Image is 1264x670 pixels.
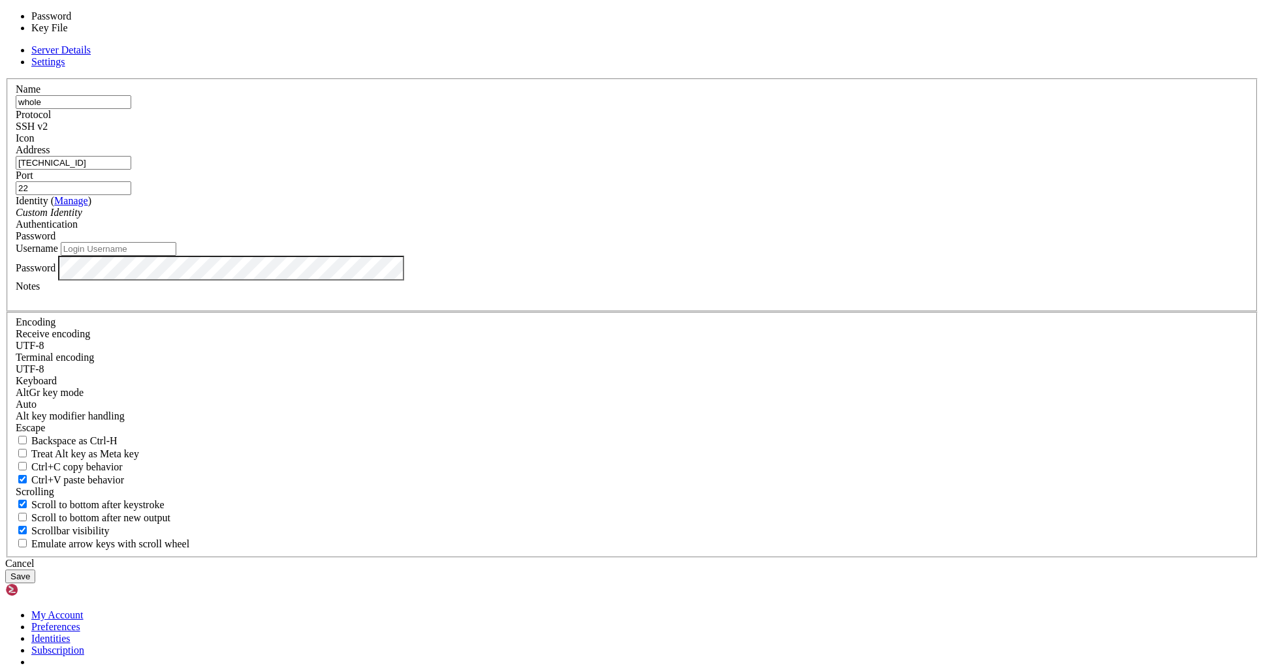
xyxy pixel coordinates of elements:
[16,144,50,155] label: Address
[16,219,78,230] label: Authentication
[16,525,110,536] label: The vertical scrollbar mode.
[16,109,51,120] label: Protocol
[31,499,165,510] span: Scroll to bottom after keystroke
[18,449,27,457] input: Treat Alt key as Meta key
[16,340,1248,352] div: UTF-8
[16,195,91,206] label: Identity
[16,156,131,170] input: Host Name or IP
[31,448,139,459] span: Treat Alt key as Meta key
[16,230,1248,242] div: Password
[18,462,27,470] input: Ctrl+C copy behavior
[31,474,124,485] span: Ctrl+V paste behavior
[16,328,90,339] label: Set the expected encoding for data received from the host. If the encodings do not match, visual ...
[31,538,189,549] span: Emulate arrow keys with scroll wheel
[18,513,27,521] input: Scroll to bottom after new output
[16,121,48,132] span: SSH v2
[31,633,71,644] a: Identities
[31,44,91,55] a: Server Details
[16,363,44,374] span: UTF-8
[31,609,84,620] a: My Account
[54,195,88,206] a: Manage
[18,475,27,483] input: Ctrl+V paste behavior
[5,570,35,583] button: Save
[16,375,57,386] label: Keyboard
[16,262,55,273] label: Password
[31,621,80,632] a: Preferences
[16,207,82,218] i: Custom Identity
[16,399,1248,410] div: Auto
[16,422,1248,434] div: Escape
[18,539,27,547] input: Emulate arrow keys with scroll wheel
[16,399,37,410] span: Auto
[31,645,84,656] a: Subscription
[18,526,27,534] input: Scrollbar visibility
[16,132,34,144] label: Icon
[16,281,40,292] label: Notes
[5,558,1259,570] div: Cancel
[16,207,1248,219] div: Custom Identity
[16,474,124,485] label: Ctrl+V pastes if true, sends ^V to host if false. Ctrl+Shift+V sends ^V to host if true, pastes i...
[16,512,170,523] label: Scroll to bottom after new output.
[16,448,139,459] label: Whether the Alt key acts as a Meta key or as a distinct Alt key.
[16,461,123,472] label: Ctrl-C copies if true, send ^C to host if false. Ctrl-Shift-C sends ^C to host if true, copies if...
[16,316,55,327] label: Encoding
[31,525,110,536] span: Scrollbar visibility
[31,22,140,34] li: Key File
[31,56,65,67] a: Settings
[61,242,176,256] input: Login Username
[51,195,91,206] span: ( )
[5,583,80,596] img: Shellngn
[16,243,58,254] label: Username
[16,352,94,363] label: The default terminal encoding. ISO-2022 enables character map translations (like graphics maps). ...
[16,121,1248,132] div: SSH v2
[16,170,33,181] label: Port
[16,422,45,433] span: Escape
[16,387,84,398] label: Set the expected encoding for data received from the host. If the encodings do not match, visual ...
[18,500,27,508] input: Scroll to bottom after keystroke
[16,410,125,421] label: Controls how the Alt key is handled. Escape: Send an ESC prefix. 8-Bit: Add 128 to the typed char...
[16,181,131,195] input: Port Number
[16,486,54,497] label: Scrolling
[16,84,40,95] label: Name
[31,10,140,22] li: Password
[16,538,189,549] label: When using the alternative screen buffer, and DECCKM (Application Cursor Keys) is active, mouse w...
[31,512,170,523] span: Scroll to bottom after new output
[16,95,131,109] input: Server Name
[18,436,27,444] input: Backspace as Ctrl-H
[16,499,165,510] label: Whether to scroll to the bottom on any keystroke.
[16,230,55,241] span: Password
[16,363,1248,375] div: UTF-8
[16,340,44,351] span: UTF-8
[16,435,118,446] label: If true, the backspace should send BS ('\x08', aka ^H). Otherwise the backspace key should send '...
[31,435,118,446] span: Backspace as Ctrl-H
[31,461,123,472] span: Ctrl+C copy behavior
